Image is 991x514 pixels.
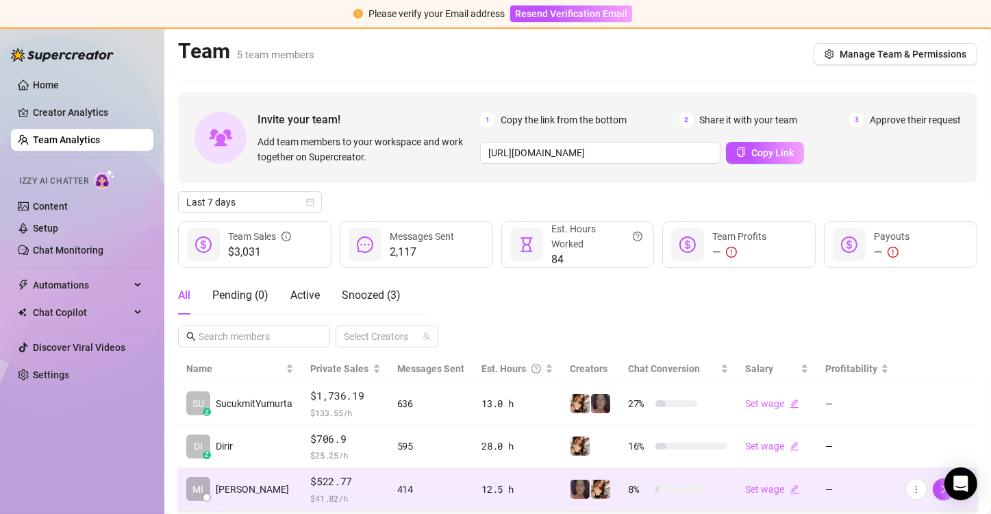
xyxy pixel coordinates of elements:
[481,361,542,376] div: Est. Hours
[258,111,480,128] span: Invite your team!
[178,356,302,382] th: Name
[216,396,292,411] span: SucukmitYumurta
[33,134,100,145] a: Team Analytics
[726,247,737,258] span: exclamation-circle
[699,112,797,127] span: Share it with your team
[888,247,899,258] span: exclamation-circle
[186,332,196,341] span: search
[745,398,799,409] a: Set wageedit
[912,485,921,494] span: more
[178,287,190,304] div: All
[397,396,466,411] div: 636
[790,441,799,451] span: edit
[390,231,454,242] span: Messages Sent
[817,426,898,469] td: —
[310,363,368,374] span: Private Sales
[841,236,857,253] span: dollar-circle
[397,439,466,454] div: 595
[628,482,650,497] span: 8 %
[423,332,431,341] span: team
[712,231,766,242] span: Team Profits
[814,43,977,65] button: Manage Team & Permissions
[515,8,627,19] span: Resend Verification Email
[228,244,291,260] span: $3,031
[817,382,898,426] td: —
[817,468,898,511] td: —
[94,169,115,189] img: AI Chatter
[33,245,103,256] a: Chat Monitoring
[570,437,590,456] img: Vaniibabee
[562,356,620,382] th: Creators
[310,491,381,505] span: $ 41.82 /h
[745,484,799,495] a: Set wageedit
[310,406,381,419] span: $ 133.55 /h
[628,363,700,374] span: Chat Conversion
[193,482,204,497] span: MI
[825,363,877,374] span: Profitability
[310,388,381,404] span: $1,736.19
[551,252,643,268] span: 84
[874,244,910,260] div: —
[551,221,643,252] div: Est. Hours Worked
[870,112,961,127] span: Approve their request
[390,244,454,260] span: 2,117
[18,308,27,317] img: Chat Copilot
[570,480,590,499] img: Leylamour
[353,9,363,19] span: exclamation-circle
[591,480,610,499] img: Vaniibabee
[481,482,553,497] div: 12.5 h
[790,485,799,494] span: edit
[481,439,553,454] div: 28.0 h
[33,369,69,380] a: Settings
[18,280,29,291] span: thunderbolt
[745,441,799,452] a: Set wageedit
[310,474,381,490] span: $522.77
[237,49,314,61] span: 5 team members
[368,6,505,21] div: Please verify your Email address
[33,201,68,212] a: Content
[194,439,203,454] span: DI
[633,221,642,252] span: question-circle
[745,363,773,374] span: Salary
[178,38,314,64] h2: Team
[825,49,834,59] span: setting
[874,231,910,242] span: Payouts
[203,408,211,416] div: z
[570,394,590,413] img: Vaniibabee
[726,142,804,164] button: Copy Link
[944,467,977,500] div: Open Intercom Messenger
[192,396,204,411] span: SU
[501,112,627,127] span: Copy the link from the bottom
[216,482,289,497] span: [PERSON_NAME]
[397,363,464,374] span: Messages Sent
[216,439,233,454] span: Dirir
[480,112,495,127] span: 1
[19,175,88,188] span: Izzy AI Chatter
[628,439,650,454] span: 16 %
[33,101,142,123] a: Creator Analytics
[258,134,475,164] span: Add team members to your workspace and work together on Supercreator.
[840,49,966,60] span: Manage Team & Permissions
[33,79,59,90] a: Home
[228,229,291,244] div: Team Sales
[310,431,381,448] span: $706.9
[212,287,268,304] div: Pending ( 0 )
[510,5,632,22] button: Resend Verification Email
[518,236,535,253] span: hourglass
[397,482,466,497] div: 414
[712,244,766,260] div: —
[790,399,799,408] span: edit
[186,192,314,212] span: Last 7 days
[33,302,130,323] span: Chat Copilot
[310,448,381,462] span: $ 25.25 /h
[195,236,212,253] span: dollar-circle
[679,112,694,127] span: 2
[481,396,553,411] div: 13.0 h
[342,289,401,302] span: Snoozed ( 3 )
[679,236,696,253] span: dollar-circle
[203,451,211,459] div: z
[33,342,125,353] a: Discover Viral Videos
[736,147,746,157] span: copy
[357,236,373,253] span: message
[306,198,314,206] span: calendar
